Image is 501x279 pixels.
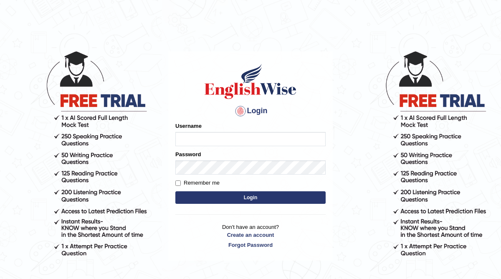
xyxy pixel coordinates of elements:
h4: Login [175,104,326,118]
img: Logo of English Wise sign in for intelligent practice with AI [203,63,298,100]
p: Don't have an account? [175,223,326,249]
a: Forgot Password [175,241,326,249]
label: Username [175,122,202,130]
input: Remember me [175,180,181,186]
button: Login [175,191,326,204]
label: Password [175,150,201,158]
label: Remember me [175,179,220,187]
a: Create an account [175,231,326,239]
